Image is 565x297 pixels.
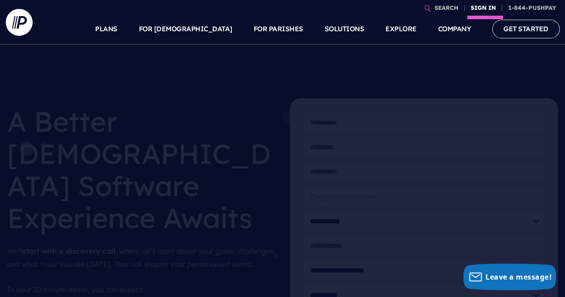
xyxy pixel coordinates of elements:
[254,13,303,45] a: FOR PARISHES
[463,264,556,290] button: Leave a message!
[485,272,552,282] span: Leave a message!
[95,13,117,45] a: PLANS
[139,13,232,45] a: FOR [DEMOGRAPHIC_DATA]
[385,13,417,45] a: EXPLORE
[438,13,471,45] a: COMPANY
[492,20,560,38] a: GET STARTED
[325,13,364,45] a: SOLUTIONS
